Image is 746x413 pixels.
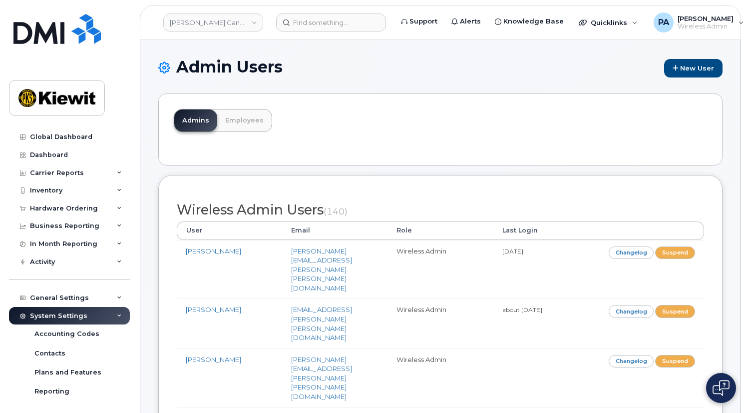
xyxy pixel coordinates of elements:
a: [PERSON_NAME] [186,305,241,313]
h2: Wireless Admin Users [177,202,704,217]
a: Changelog [609,305,654,317]
th: Email [282,221,387,239]
a: [PERSON_NAME][EMAIL_ADDRESS][PERSON_NAME][PERSON_NAME][DOMAIN_NAME] [291,247,352,292]
td: Wireless Admin [387,348,493,407]
a: Employees [217,109,272,131]
a: Suspend [655,355,695,367]
h1: Admin Users [158,58,723,77]
img: Open chat [713,380,730,396]
th: Last Login [493,221,599,239]
td: Wireless Admin [387,298,493,348]
div: Network Error [602,11,648,21]
a: Suspend [655,246,695,259]
small: [DATE] [502,247,523,255]
th: User [177,221,282,239]
a: Changelog [609,246,654,259]
small: (140) [324,206,348,216]
a: Suspend [655,305,695,317]
a: [PERSON_NAME][EMAIL_ADDRESS][PERSON_NAME][PERSON_NAME][DOMAIN_NAME] [291,355,352,400]
small: about [DATE] [502,306,542,313]
a: [PERSON_NAME] [186,355,241,363]
th: Role [387,221,493,239]
a: New User [664,59,723,77]
a: [PERSON_NAME] [186,247,241,255]
a: [EMAIL_ADDRESS][PERSON_NAME][PERSON_NAME][DOMAIN_NAME] [291,305,352,341]
a: Admins [174,109,217,131]
a: Changelog [609,355,654,367]
td: Wireless Admin [387,240,493,299]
